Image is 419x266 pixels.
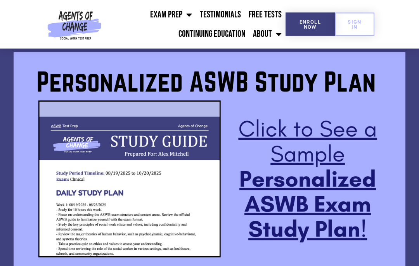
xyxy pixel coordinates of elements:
[196,5,245,24] a: Testimonials
[175,24,249,44] a: Continuing Education
[347,19,362,29] span: SIGN IN
[298,19,323,29] span: Enroll Now
[249,24,286,44] a: About
[286,13,335,36] a: Enroll Now
[335,13,374,36] a: SIGN IN
[104,5,286,44] nav: Menu
[146,5,196,24] a: Exam Prep
[245,5,286,24] a: Free Tests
